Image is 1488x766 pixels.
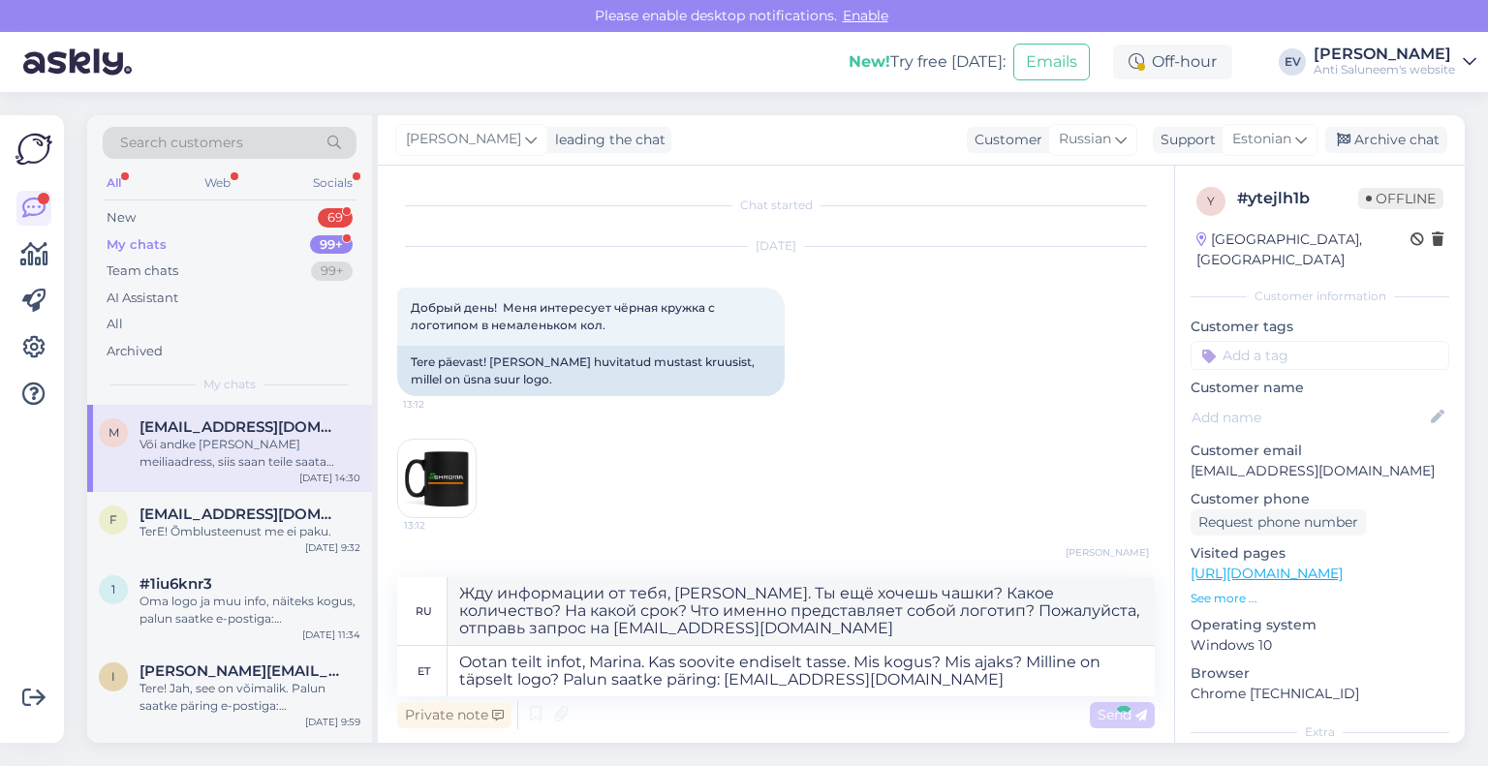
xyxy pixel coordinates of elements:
[397,346,785,396] div: Tere päevast! [PERSON_NAME] huvitatud mustast kruusist, millel on üsna suur logo.
[1279,48,1306,76] div: EV
[103,170,125,196] div: All
[1191,341,1449,370] input: Add a tag
[120,133,243,153] span: Search customers
[139,506,341,523] span: flamingokek@gmail.com
[404,518,477,533] span: 13:12
[403,397,476,412] span: 13:12
[201,170,234,196] div: Web
[305,540,360,555] div: [DATE] 9:32
[107,289,178,308] div: AI Assistant
[1192,407,1427,428] input: Add name
[1191,635,1449,656] p: Windows 10
[1013,44,1090,80] button: Emails
[1232,129,1291,150] span: Estonian
[397,237,1155,255] div: [DATE]
[139,436,360,471] div: Või andke [PERSON_NAME] meiliaadress, siis saan teile saata pakkumise. Vajalik siiski teada kogust.
[1191,543,1449,564] p: Visited pages
[849,52,890,71] b: New!
[1153,130,1216,150] div: Support
[139,575,212,593] span: #1iu6knr3
[1113,45,1232,79] div: Off-hour
[1191,378,1449,398] p: Customer name
[318,208,353,228] div: 69
[1191,489,1449,509] p: Customer phone
[107,315,123,334] div: All
[107,342,163,361] div: Archived
[967,130,1042,150] div: Customer
[111,669,115,684] span: i
[1066,545,1149,560] span: [PERSON_NAME]
[1191,615,1449,635] p: Operating system
[398,440,476,517] img: Attachment
[299,471,360,485] div: [DATE] 14:30
[1191,590,1449,607] p: See more ...
[1196,230,1410,270] div: [GEOGRAPHIC_DATA], [GEOGRAPHIC_DATA]
[849,50,1006,74] div: Try free [DATE]:
[411,300,718,332] span: Добрый день! Меня интересует чёрная кружка с логотипом в немаленьком кол.
[1191,509,1366,536] div: Request phone number
[837,7,894,24] span: Enable
[305,715,360,729] div: [DATE] 9:59
[15,131,52,168] img: Askly Logo
[1191,565,1343,582] a: [URL][DOMAIN_NAME]
[311,261,353,281] div: 99+
[139,680,360,715] div: Tere! Jah, see on võimalik. Palun saatke päring e-postiga: [EMAIL_ADDRESS][DOMAIN_NAME] Lisage ju...
[107,235,167,255] div: My chats
[397,197,1155,214] div: Chat started
[1191,288,1449,305] div: Customer information
[1314,46,1455,62] div: [PERSON_NAME]
[406,129,521,150] span: [PERSON_NAME]
[108,425,119,440] span: m
[139,662,341,680] span: ilona.gurjanova@icloud.com
[107,261,178,281] div: Team chats
[1191,663,1449,684] p: Browser
[1191,441,1449,461] p: Customer email
[1314,46,1476,77] a: [PERSON_NAME]Anti Saluneem's website
[139,593,360,628] div: Oma logo ja muu info, näiteks kogus, palun saatke e-postiga: [EMAIL_ADDRESS][DOMAIN_NAME]
[1207,194,1215,208] span: y
[1191,461,1449,481] p: [EMAIL_ADDRESS][DOMAIN_NAME]
[1191,684,1449,704] p: Chrome [TECHNICAL_ID]
[1325,127,1447,153] div: Archive chat
[547,130,666,150] div: leading the chat
[139,523,360,540] div: TerE! Õmblusteenust me ei paku.
[1237,187,1358,210] div: # ytejlh1b
[309,170,356,196] div: Socials
[302,628,360,642] div: [DATE] 11:34
[109,512,117,527] span: f
[1191,723,1449,741] div: Extra
[1059,129,1111,150] span: Russian
[139,418,341,436] span: marina@shroma.ee
[310,235,353,255] div: 99+
[111,582,115,597] span: 1
[1358,188,1443,209] span: Offline
[203,376,256,393] span: My chats
[107,208,136,228] div: New
[1314,62,1455,77] div: Anti Saluneem's website
[1191,317,1449,337] p: Customer tags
